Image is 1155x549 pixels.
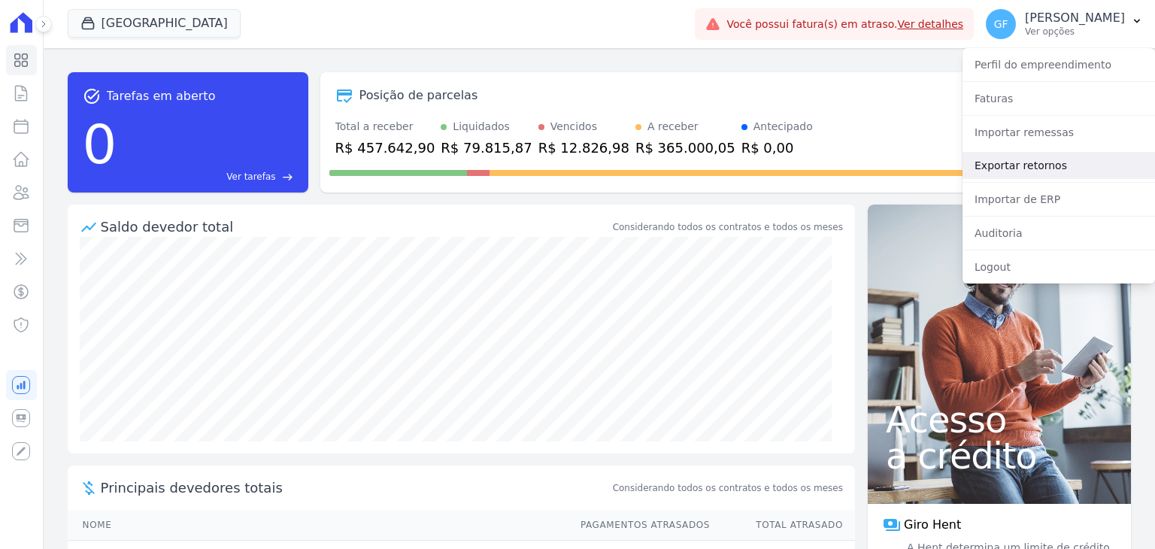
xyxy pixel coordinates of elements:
div: 0 [83,105,117,184]
div: R$ 365.000,05 [635,138,735,158]
a: Importar de ERP [962,186,1155,213]
th: Pagamentos Atrasados [566,510,711,541]
div: Posição de parcelas [359,86,478,105]
div: Liquidados [453,119,510,135]
a: Ver tarefas east [123,170,293,184]
div: A receber [647,119,699,135]
span: Tarefas em aberto [107,87,216,105]
span: Você possui fatura(s) em atraso. [726,17,963,32]
a: Perfil do empreendimento [962,51,1155,78]
th: Total Atrasado [711,510,855,541]
span: Principais devedores totais [101,478,610,498]
div: R$ 79.815,87 [441,138,532,158]
span: Ver tarefas [226,170,275,184]
div: Total a receber [335,119,435,135]
div: Vencidos [550,119,597,135]
span: Considerando todos os contratos e todos os meses [613,481,843,495]
div: R$ 12.826,98 [538,138,629,158]
span: a crédito [886,438,1113,474]
div: Saldo devedor total [101,217,610,237]
span: Acesso [886,402,1113,438]
th: Nome [68,510,566,541]
span: Giro Hent [904,516,961,534]
div: R$ 0,00 [741,138,813,158]
div: Antecipado [753,119,813,135]
button: GF [PERSON_NAME] Ver opções [974,3,1155,45]
a: Importar remessas [962,119,1155,146]
div: R$ 457.642,90 [335,138,435,158]
p: Ver opções [1025,26,1125,38]
a: Auditoria [962,220,1155,247]
button: [GEOGRAPHIC_DATA] [68,9,241,38]
p: [PERSON_NAME] [1025,11,1125,26]
a: Ver detalhes [898,18,964,30]
a: Exportar retornos [962,152,1155,179]
a: Logout [962,253,1155,281]
a: Faturas [962,85,1155,112]
div: Considerando todos os contratos e todos os meses [613,220,843,234]
span: GF [994,19,1008,29]
span: task_alt [83,87,101,105]
span: east [282,171,293,183]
